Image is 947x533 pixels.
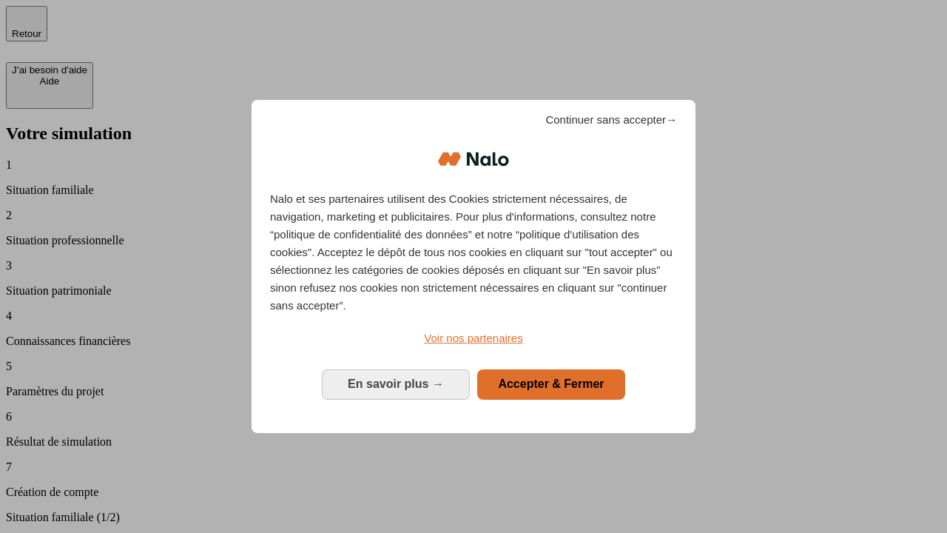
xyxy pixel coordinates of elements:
p: Nalo et ses partenaires utilisent des Cookies strictement nécessaires, de navigation, marketing e... [270,190,677,315]
span: En savoir plus → [348,378,444,390]
img: Logo [438,137,509,181]
span: Accepter & Fermer [498,378,604,390]
span: Continuer sans accepter→ [545,111,677,129]
span: Voir nos partenaires [424,332,522,344]
div: Bienvenue chez Nalo Gestion du consentement [252,100,695,432]
button: Accepter & Fermer: Accepter notre traitement des données et fermer [477,369,625,399]
a: Voir nos partenaires [270,329,677,347]
button: En savoir plus: Configurer vos consentements [322,369,470,399]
